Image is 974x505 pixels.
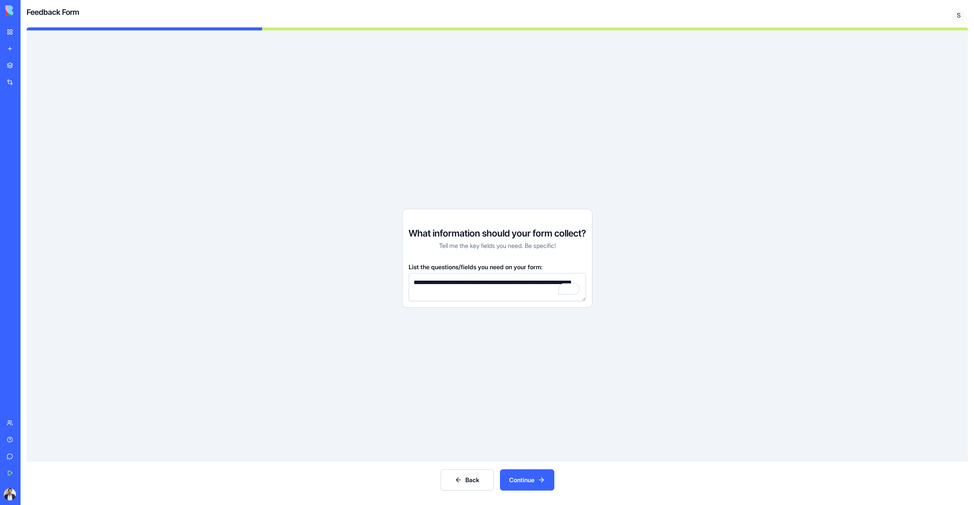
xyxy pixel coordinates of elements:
[439,241,556,250] p: Tell me the key fields you need. Be specific!
[4,488,16,500] img: ACg8ocKs6QvFS2K1sRk7fBAxRko1c3Aw1Q2B3gxXbS3vZdgCKTT9Lvg=s96-c
[5,5,53,16] img: logo
[409,227,586,240] h3: What information should your form collect?
[409,263,543,271] span: List the questions/fields you need on your form:
[409,273,586,301] textarea: To enrich screen reader interactions, please activate Accessibility in Grammarly extension settings
[27,7,79,17] h4: Feedback Form
[500,469,554,491] button: Continue
[441,469,494,491] button: Back
[953,9,965,21] span: S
